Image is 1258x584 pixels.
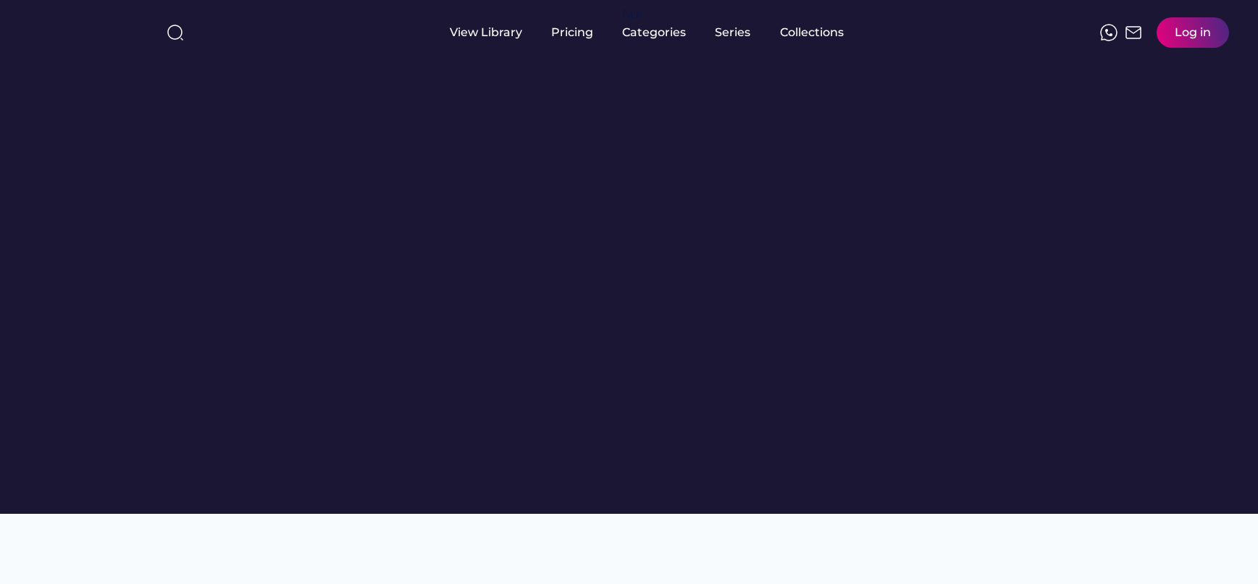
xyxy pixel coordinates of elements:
[450,25,522,41] div: View Library
[622,25,686,41] div: Categories
[1125,24,1142,41] img: Frame%2051.svg
[1100,24,1117,41] img: meteor-icons_whatsapp%20%281%29.svg
[29,16,143,46] img: yH5BAEAAAAALAAAAAABAAEAAAIBRAA7
[1175,25,1211,41] div: Log in
[167,24,184,41] img: search-normal%203.svg
[715,25,751,41] div: Series
[551,25,593,41] div: Pricing
[622,7,641,22] div: fvck
[780,25,844,41] div: Collections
